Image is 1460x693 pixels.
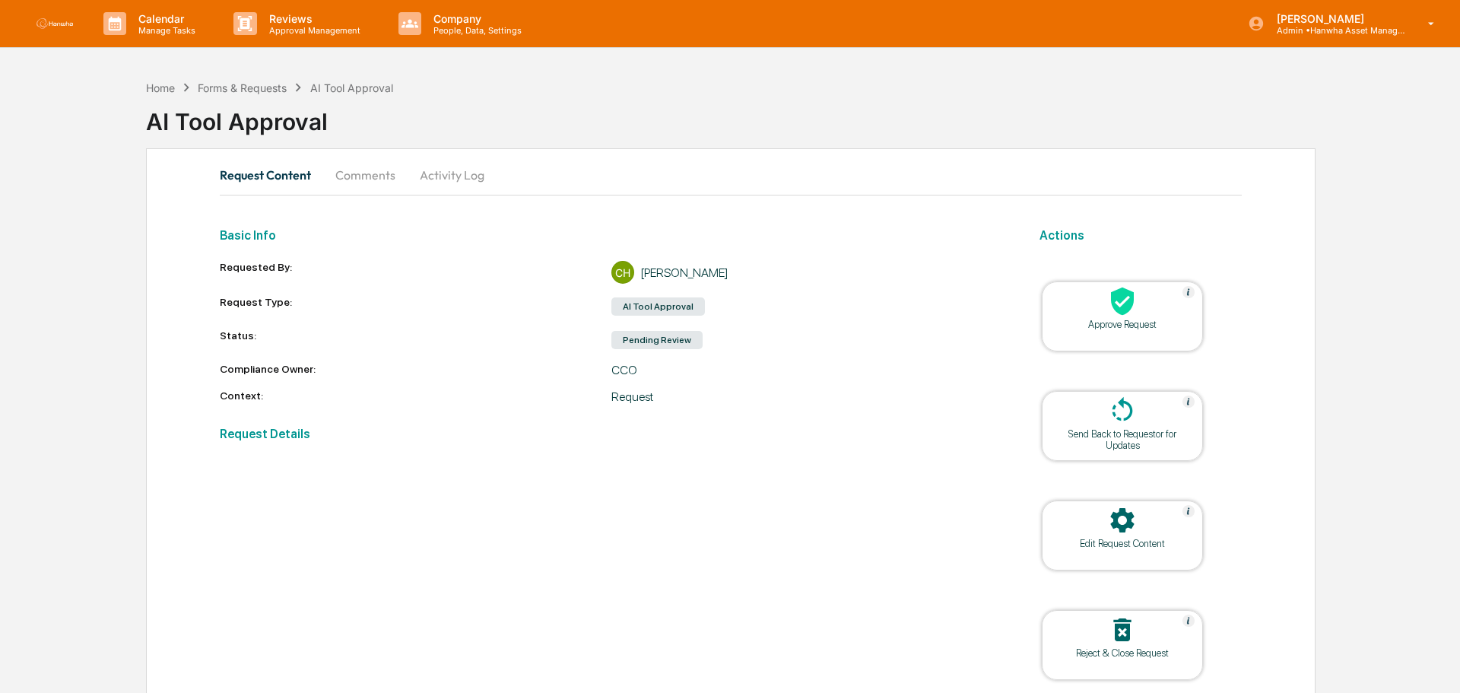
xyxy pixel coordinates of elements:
div: Requested By: [220,261,611,284]
div: Forms & Requests [198,81,287,94]
div: Context: [220,389,611,404]
div: Compliance Owner: [220,363,611,377]
h2: Basic Info [220,228,1003,243]
div: AI Tool Approval [611,297,705,316]
p: Manage Tasks [126,25,203,36]
button: Comments [323,157,408,193]
div: AI Tool Approval [146,96,1460,135]
p: Approval Management [257,25,368,36]
div: secondary tabs example [220,157,1242,193]
p: Company [421,12,529,25]
img: Help [1182,505,1195,517]
div: Approve Request [1054,319,1191,330]
h2: Actions [1039,228,1242,243]
div: Reject & Close Request [1054,647,1191,659]
img: Help [1182,286,1195,298]
h2: Request Details [220,427,1003,441]
div: Send Back to Requestor for Updates [1054,428,1191,451]
div: Edit Request Content [1054,538,1191,549]
div: CCO [611,363,1003,377]
div: Status: [220,329,611,351]
div: Pending Review [611,331,703,349]
div: Request Type: [220,296,611,317]
img: Help [1182,396,1195,408]
div: AI Tool Approval [310,81,393,94]
div: CH [611,261,634,284]
img: logo [36,18,73,28]
button: Activity Log [408,157,497,193]
div: Home [146,81,175,94]
p: Calendar [126,12,203,25]
div: [PERSON_NAME] [640,265,728,280]
p: People, Data, Settings [421,25,529,36]
div: Request [611,389,1003,404]
button: Request Content [220,157,323,193]
p: Reviews [257,12,368,25]
p: [PERSON_NAME] [1265,12,1406,25]
img: Help [1182,615,1195,627]
p: Admin • Hanwha Asset Management ([GEOGRAPHIC_DATA]) Ltd. [1265,25,1406,36]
